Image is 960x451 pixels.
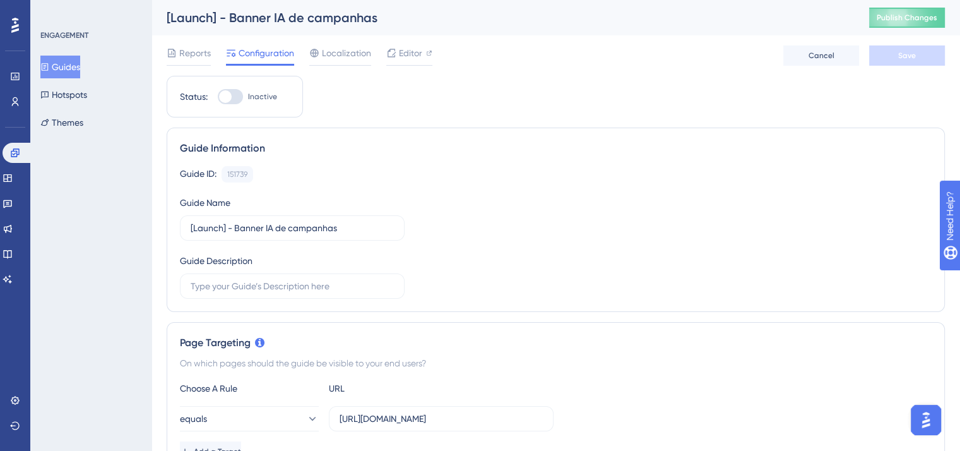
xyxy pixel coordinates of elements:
div: Guide Information [180,141,932,156]
span: Need Help? [30,3,79,18]
span: Cancel [809,51,834,61]
span: Configuration [239,45,294,61]
span: equals [180,411,207,426]
span: Localization [322,45,371,61]
span: Publish Changes [877,13,937,23]
div: URL [329,381,468,396]
span: Editor [399,45,422,61]
div: Guide Description [180,253,252,268]
div: [Launch] - Banner IA de campanhas [167,9,838,27]
iframe: UserGuiding AI Assistant Launcher [907,401,945,439]
button: Publish Changes [869,8,945,28]
input: Type your Guide’s Name here [191,221,394,235]
input: yourwebsite.com/path [340,412,543,426]
div: On which pages should the guide be visible to your end users? [180,356,932,371]
div: ENGAGEMENT [40,30,88,40]
input: Type your Guide’s Description here [191,279,394,293]
div: 151739 [227,169,247,179]
button: Hotspots [40,83,87,106]
span: Save [898,51,916,61]
span: Reports [179,45,211,61]
div: Choose A Rule [180,381,319,396]
button: Guides [40,56,80,78]
div: Guide Name [180,195,230,210]
div: Guide ID: [180,166,216,183]
div: Status: [180,89,208,104]
button: equals [180,406,319,431]
button: Themes [40,111,83,134]
button: Cancel [783,45,859,66]
div: Page Targeting [180,335,932,351]
button: Save [869,45,945,66]
span: Inactive [248,92,277,102]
